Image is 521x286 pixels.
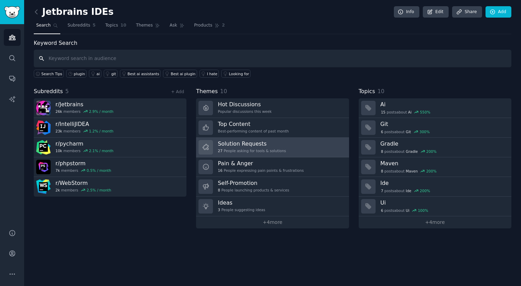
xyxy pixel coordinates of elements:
[36,160,51,174] img: phpstorm
[380,168,437,174] div: post s about
[218,140,286,147] h3: Solution Requests
[55,109,62,114] span: 26k
[406,129,411,134] span: Git
[218,207,265,212] div: People suggesting ideas
[218,168,304,173] div: People expressing pain points & frustrations
[55,188,111,193] div: members
[218,199,265,206] h3: Ideas
[380,120,507,128] h3: Git
[359,177,511,197] a: Ide7postsaboutIde200%
[55,120,113,128] h3: r/ IntelliJIDEA
[104,70,118,78] a: git
[134,20,163,34] a: Themes
[34,118,186,138] a: r/IntelliJIDEA23kmembers1.2% / month
[55,140,113,147] h3: r/ pycharm
[120,70,161,78] a: Best ai assistants
[419,129,430,134] div: 300 %
[218,120,289,128] h3: Top Content
[420,110,430,115] div: 550 %
[426,149,437,154] div: 200 %
[420,188,430,193] div: 200 %
[218,109,272,114] div: Popular discussions this week
[34,138,186,157] a: r/pycharm10kmembers2.1% / month
[93,22,96,29] span: 5
[220,88,227,95] span: 10
[55,129,113,134] div: members
[34,50,511,67] input: Keyword search in audience
[89,148,113,153] div: 2.1 % / month
[171,89,184,94] a: + Add
[87,168,111,173] div: 0.5 % / month
[426,169,437,174] div: 200 %
[406,208,410,213] span: Ui
[229,71,249,76] div: Looking for
[55,179,111,187] h3: r/ WebStorm
[55,160,111,167] h3: r/ phpstorm
[423,6,449,18] a: Edit
[359,197,511,216] a: Ui6postsaboutUi100%
[34,87,63,96] span: Subreddits
[196,98,349,118] a: Hot DiscussionsPopular discussions this week
[418,208,428,213] div: 100 %
[55,101,113,108] h3: r/ Jetbrains
[380,207,429,214] div: post s about
[380,199,507,206] h3: Ui
[36,22,51,29] span: Search
[196,197,349,216] a: Ideas3People suggesting ideas
[359,216,511,228] a: +4more
[96,71,100,76] div: ai
[218,148,222,153] span: 27
[218,188,220,193] span: 8
[359,157,511,177] a: Maven8postsaboutMaven200%
[359,118,511,138] a: Git6postsaboutGit300%
[406,149,418,154] span: Gradle
[34,157,186,177] a: r/phpstorm7kmembers0.5% / month
[207,71,217,76] div: I hate
[380,148,437,155] div: post s about
[89,129,113,134] div: 1.2 % / month
[4,6,20,18] img: GummySearch logo
[380,160,507,167] h3: Maven
[218,207,220,212] span: 3
[381,149,383,154] span: 8
[68,22,90,29] span: Subreddits
[55,129,62,134] span: 23k
[222,22,225,29] span: 2
[221,70,251,78] a: Looking for
[127,71,159,76] div: Best ai assistants
[380,179,507,187] h3: Ide
[41,71,62,76] span: Search Tips
[218,160,304,167] h3: Pain & Anger
[381,169,383,174] span: 8
[34,70,64,78] button: Search Tips
[196,177,349,197] a: Self-Promotion8People launching products & services
[381,208,383,213] span: 6
[381,110,385,115] span: 15
[167,20,187,34] a: Ask
[406,188,411,193] span: Ide
[359,87,375,96] span: Topics
[163,70,197,78] a: Best ai plugin
[218,129,289,134] div: Best-performing content of past month
[192,20,227,34] a: Products2
[394,6,419,18] a: Info
[218,101,272,108] h3: Hot Discussions
[200,70,219,78] a: I hate
[66,70,86,78] a: plugin
[89,70,101,78] a: ai
[34,20,60,34] a: Search
[196,87,218,96] span: Themes
[359,138,511,157] a: Gradle8postsaboutGradle200%
[381,129,383,134] span: 6
[55,188,60,193] span: 2k
[194,22,212,29] span: Products
[196,216,349,228] a: +4more
[65,20,98,34] a: Subreddits5
[218,179,289,187] h3: Self-Promotion
[121,22,126,29] span: 10
[380,109,431,115] div: post s about
[36,120,51,135] img: IntelliJIDEA
[486,6,511,18] a: Add
[55,168,111,173] div: members
[171,71,195,76] div: Best ai plugin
